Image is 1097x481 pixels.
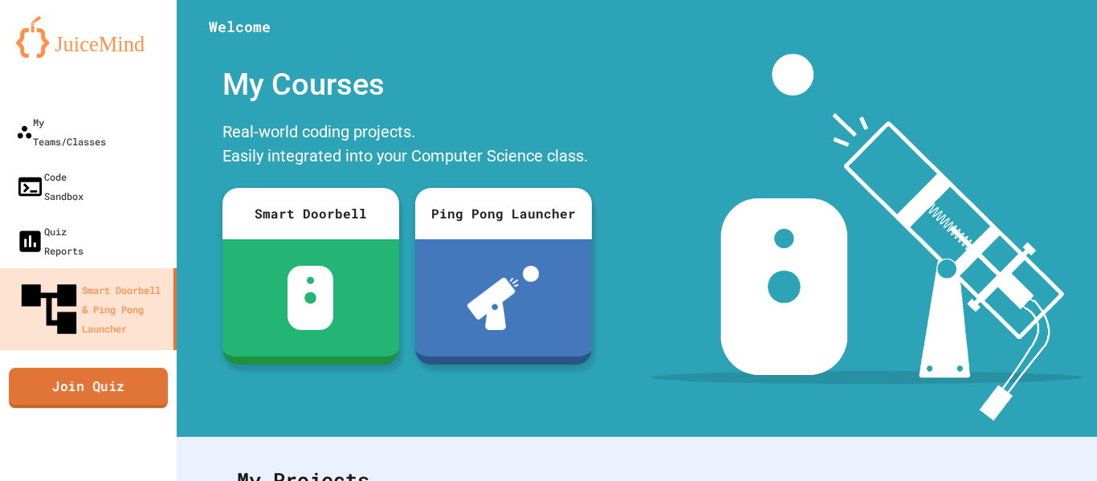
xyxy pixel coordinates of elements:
[16,112,106,151] div: My Teams/Classes
[651,54,1082,421] img: banner-image-my-projects.png
[16,16,161,58] img: logo-orange.svg
[467,266,539,330] img: ppl-with-ball.png
[214,116,600,176] div: Real-world coding projects. Easily integrated into your Computer Science class.
[16,276,167,342] div: Smart Doorbell & Ping Pong Launcher
[288,266,333,330] img: sdb-white.svg
[222,188,399,239] div: Smart Doorbell
[9,368,168,408] a: Join Quiz
[16,222,84,260] div: Quiz Reports
[16,167,84,206] div: Code Sandbox
[415,188,592,239] div: Ping Pong Launcher
[214,54,600,116] div: My Courses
